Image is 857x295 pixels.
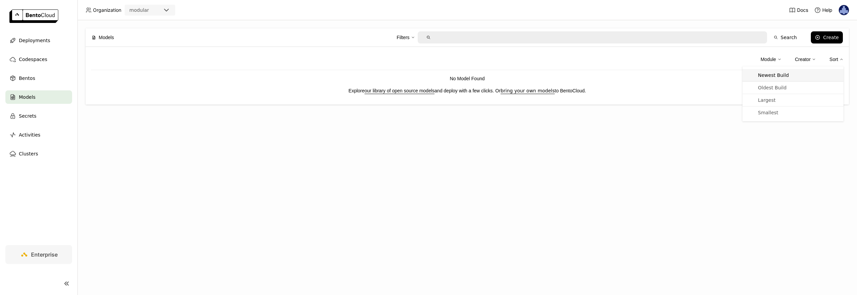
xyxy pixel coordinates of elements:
span: Models [99,34,114,41]
div: Module [761,56,776,63]
a: Deployments [5,34,72,47]
img: logo [9,9,58,23]
div: Filters [396,34,409,41]
a: bring your own models [501,88,555,93]
button: Create [811,31,843,43]
div: Creator [795,52,816,66]
div: Help [814,7,832,13]
div: Creator [795,56,811,63]
div: Newest Build [758,72,789,79]
div: Create [823,35,839,40]
span: Bentos [19,74,35,82]
a: Bentos [5,71,72,85]
a: Activities [5,128,72,142]
div: Module [761,52,782,66]
img: Mostafa Hagog [839,5,849,15]
a: Enterprise [5,245,72,264]
div: Sort [829,52,844,66]
a: Clusters [5,147,72,160]
button: Search [770,31,801,43]
span: Docs [797,7,808,13]
span: Help [822,7,832,13]
span: Models [19,93,35,101]
span: Clusters [19,150,38,158]
span: Enterprise [31,251,58,258]
a: Docs [789,7,808,13]
a: our library of open source models [364,88,435,93]
div: Sort [829,56,838,63]
span: Deployments [19,36,50,45]
p: Explore and deploy with a few clicks. Or to BentoCloud. [91,87,844,94]
a: Secrets [5,109,72,123]
div: Smallest [758,109,778,116]
p: No Model Found [91,75,844,82]
span: Activities [19,131,40,139]
div: Oldest Build [758,84,787,91]
div: Filters [396,30,415,45]
div: modular [129,7,149,13]
div: Largest [758,97,775,104]
a: Models [5,90,72,104]
span: Secrets [19,112,36,120]
span: Codespaces [19,55,47,63]
ul: Menu [742,66,844,121]
a: Codespaces [5,53,72,66]
span: Organization [93,7,121,13]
